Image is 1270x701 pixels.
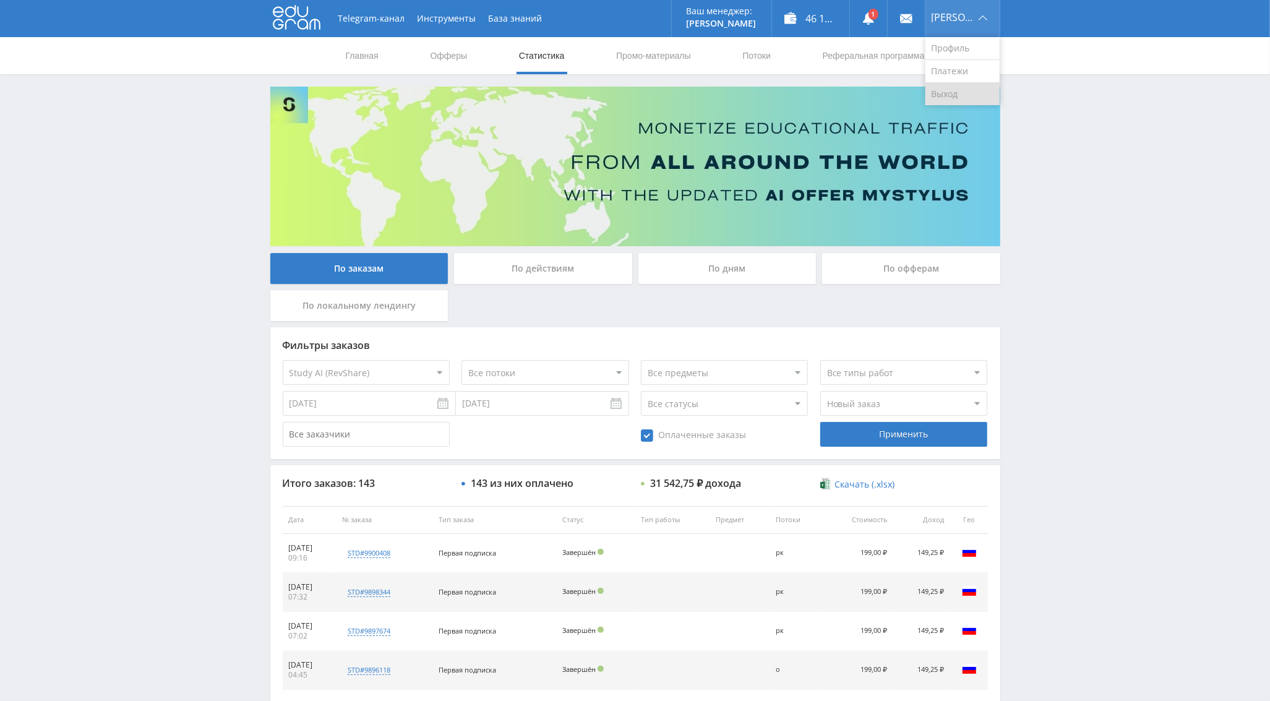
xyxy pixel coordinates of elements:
span: Завершён [562,548,596,557]
div: Итого заказов: 143 [283,478,450,489]
th: Гео [951,506,988,534]
th: Тип работы [635,506,710,534]
th: Дата [283,506,336,534]
th: Предмет [710,506,770,534]
th: Стоимость [824,506,894,534]
div: [DATE] [289,543,330,553]
div: 09:16 [289,553,330,563]
div: По офферам [822,253,1000,284]
img: xlsx [820,478,831,490]
td: 149,25 ₽ [893,612,950,651]
a: Скачать (.xlsx) [820,478,895,491]
span: Первая подписка [439,548,496,557]
input: Use the arrow keys to pick a date [283,391,456,416]
div: По дням [638,253,817,284]
th: Статус [556,506,635,534]
a: Промо-материалы [615,37,692,74]
p: Ваш менеджер: [687,6,757,16]
div: std#9900408 [348,548,390,558]
span: Подтвержден [598,666,604,672]
div: 143 из них оплачено [471,478,573,489]
span: Завершён [562,664,596,674]
a: Платежи [925,60,1000,83]
span: Подтвержден [598,549,604,555]
a: Профиль [925,37,1000,60]
span: Завершён [562,626,596,635]
span: [PERSON_NAME] [932,12,975,22]
div: По заказам [270,253,448,284]
a: Потоки [741,37,772,74]
span: Скачать (.xlsx) [835,480,895,489]
input: Все заказчики [283,422,450,447]
img: rus.png [962,661,977,676]
div: По действиям [454,253,632,284]
div: Фильтры заказов [283,340,988,351]
td: 199,00 ₽ [824,534,894,573]
span: Первая подписка [439,626,496,635]
img: rus.png [962,622,977,637]
div: std#9898344 [348,587,390,597]
td: 199,00 ₽ [824,651,894,690]
div: [DATE] [289,582,330,592]
a: Статистика [518,37,566,74]
div: рк [776,549,818,557]
th: № заказа [336,506,432,534]
div: о [776,666,818,674]
span: Оплаченные заказы [641,429,746,442]
div: [DATE] [289,660,330,670]
span: Подтвержден [598,627,604,633]
td: 149,25 ₽ [893,573,950,612]
span: Первая подписка [439,587,496,596]
div: 07:02 [289,631,330,641]
div: рк [776,588,818,596]
td: 149,25 ₽ [893,534,950,573]
span: Подтвержден [598,588,604,594]
div: std#9897674 [348,626,390,636]
span: Завершён [562,587,596,596]
a: Выход [925,83,1000,105]
td: 149,25 ₽ [893,651,950,690]
p: [PERSON_NAME] [687,19,757,28]
td: 199,00 ₽ [824,573,894,612]
a: Реферальная программа [822,37,926,74]
div: 31 542,75 ₽ дохода [650,478,741,489]
div: 07:32 [289,592,330,602]
div: std#9896118 [348,665,390,675]
th: Доход [893,506,950,534]
img: rus.png [962,583,977,598]
a: Офферы [429,37,469,74]
img: rus.png [962,544,977,559]
div: [DATE] [289,621,330,631]
div: рк [776,627,818,635]
div: Применить [820,422,987,447]
a: Главная [345,37,380,74]
img: Banner [270,87,1000,246]
div: 04:45 [289,670,330,680]
th: Потоки [770,506,824,534]
td: 199,00 ₽ [824,612,894,651]
div: По локальному лендингу [270,290,448,321]
th: Тип заказа [432,506,556,534]
span: Первая подписка [439,665,496,674]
